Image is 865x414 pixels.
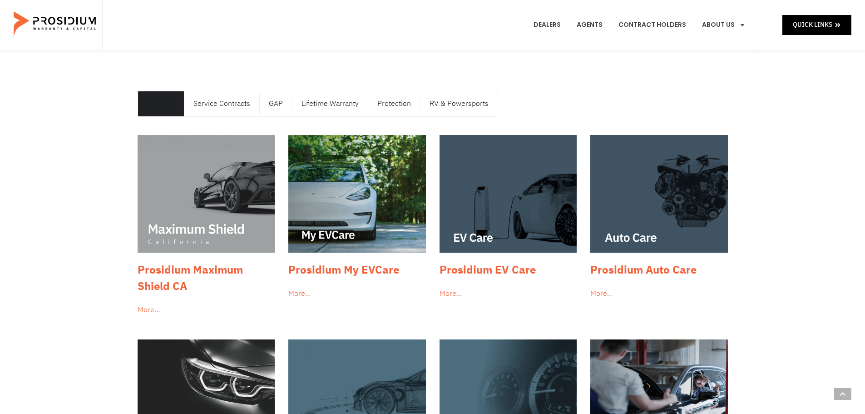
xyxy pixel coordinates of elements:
[695,8,752,42] a: About Us
[138,304,275,317] div: More…
[288,287,426,300] div: More…
[782,15,851,35] a: Quick Links
[288,262,426,278] h3: Prosidium My EVCare
[586,130,732,305] a: Prosidium Auto Care More…
[184,91,259,116] a: Service Contracts
[590,287,728,300] div: More…
[435,130,582,305] a: Prosidium EV Care More…
[440,262,577,278] h3: Prosidium EV Care
[368,91,420,116] a: Protection
[284,130,430,305] a: Prosidium My EVCare More…
[527,8,752,42] nav: Menu
[420,91,498,116] a: RV & Powersports
[527,8,568,42] a: Dealers
[260,91,292,116] a: GAP
[612,8,693,42] a: Contract Holders
[138,91,184,116] a: Show All
[292,91,368,116] a: Lifetime Warranty
[138,91,498,116] nav: Menu
[138,262,275,294] h3: Prosidium Maximum Shield CA
[570,8,609,42] a: Agents
[590,262,728,278] h3: Prosidium Auto Care
[793,19,832,30] span: Quick Links
[440,287,577,300] div: More…
[133,130,280,321] a: Prosidium Maximum Shield CA More…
